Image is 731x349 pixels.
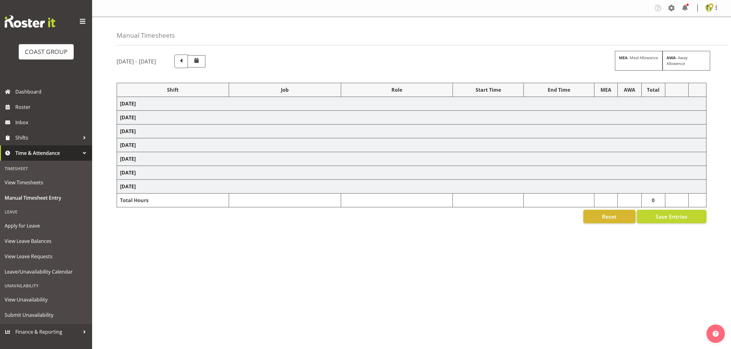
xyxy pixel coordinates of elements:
span: Submit Unavailability [5,310,87,320]
td: [DATE] [117,111,706,125]
td: [DATE] [117,138,706,152]
div: End Time [527,86,591,94]
strong: AWA [667,55,676,60]
a: View Leave Requests [2,249,91,264]
a: View Unavailability [2,292,91,307]
a: Submit Unavailability [2,307,91,323]
a: View Timesheets [2,175,91,190]
div: Leave [2,205,91,218]
span: Manual Timesheet Entry [5,193,87,202]
a: Manual Timesheet Entry [2,190,91,205]
div: COAST GROUP [25,47,68,56]
div: AWA [621,86,638,94]
span: View Unavailability [5,295,87,304]
td: Total Hours [117,194,229,207]
img: Rosterit website logo [5,15,55,28]
span: View Timesheets [5,178,87,187]
span: Finance & Reporting [15,327,80,336]
div: Shift [120,86,226,94]
span: Apply for Leave [5,221,87,230]
div: - Meal Allowance [615,51,663,71]
td: [DATE] [117,166,706,180]
td: [DATE] [117,97,706,111]
div: Timesheet [2,162,91,175]
button: Save Entries [637,210,706,223]
a: Leave/Unavailability Calendar [2,264,91,279]
span: Save Entries [655,213,687,221]
div: MEA [597,86,614,94]
td: [DATE] [117,180,706,194]
h5: [DATE] - [DATE] [117,58,156,65]
span: Dashboard [15,87,89,96]
span: Time & Attendance [15,148,80,158]
span: View Leave Balances [5,236,87,246]
a: Apply for Leave [2,218,91,233]
img: kelly-butterill2f38e4a8002229d690527b448ac08cee.png [705,4,713,12]
span: Leave/Unavailability Calendar [5,267,87,276]
span: Shifts [15,133,80,142]
button: Reset [583,210,636,223]
span: View Leave Requests [5,252,87,261]
img: help-xxl-2.png [713,331,719,337]
div: Total [645,86,662,94]
td: [DATE] [117,152,706,166]
div: - Away Allowence [663,51,710,71]
strong: MEA [619,55,628,60]
div: Role [344,86,450,94]
span: Reset [602,213,616,221]
div: Start Time [456,86,520,94]
td: [DATE] [117,125,706,138]
a: View Leave Balances [2,233,91,249]
h4: Manual Timesheets [117,32,175,39]
span: Inbox [15,118,89,127]
span: Roster [15,102,89,112]
div: Job [232,86,338,94]
td: 0 [641,194,665,207]
div: Unavailability [2,279,91,292]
